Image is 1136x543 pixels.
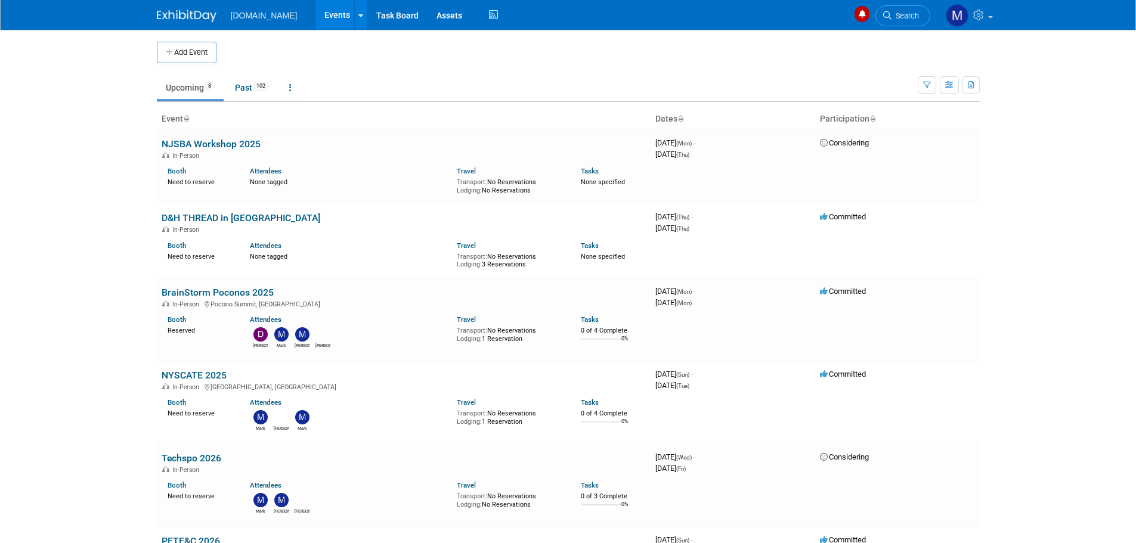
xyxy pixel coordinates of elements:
div: No Reservations 1 Reservation [457,407,563,426]
div: Stephen Bart [315,342,330,349]
a: Search [875,5,930,26]
span: Committed [820,287,866,296]
a: D&H THREAD in [GEOGRAPHIC_DATA] [162,212,320,224]
a: Travel [457,241,476,250]
a: Attendees [250,241,281,250]
span: (Fri) [676,466,686,472]
span: 8 [205,82,215,91]
td: 0% [621,501,629,517]
img: In-Person Event [162,383,169,389]
span: Transport: [457,327,487,334]
div: No Reservations No Reservations [457,490,563,508]
div: Matthew Levin [274,507,289,514]
span: In-Person [172,300,203,308]
span: None specified [581,178,625,186]
img: Matthew Levin [295,327,309,342]
a: Travel [457,398,476,407]
span: Transport: [457,253,487,260]
span: - [694,452,695,461]
span: In-Person [172,226,203,234]
a: Upcoming8 [157,76,224,99]
img: Stephen Bart [274,410,289,424]
span: Transport: [457,409,487,417]
span: Lodging: [457,418,482,426]
div: Need to reserve [168,176,233,187]
div: Need to reserve [168,250,233,261]
a: Tasks [581,241,599,250]
a: Tasks [581,315,599,324]
div: Mark Menzella [274,342,289,349]
span: [DATE] [655,287,695,296]
a: Attendees [250,398,281,407]
a: Travel [457,481,476,489]
img: Matthew Levin [274,493,289,507]
a: Past102 [226,76,278,99]
div: No Reservations 1 Reservation [457,324,563,343]
span: (Tue) [676,383,689,389]
img: Mark Menzella [253,410,268,424]
span: Considering [820,452,869,461]
span: Lodging: [457,187,482,194]
span: (Mon) [676,140,692,147]
span: In-Person [172,152,203,160]
span: - [694,138,695,147]
span: [DATE] [655,298,692,307]
a: Techspo 2026 [162,452,221,464]
td: 0% [621,418,629,435]
a: Tasks [581,398,599,407]
a: Booth [168,398,186,407]
div: Mark Triftshauser [295,424,309,432]
a: Attendees [250,167,281,175]
th: Event [157,109,651,129]
span: In-Person [172,383,203,391]
span: [DATE] [655,452,695,461]
div: Damien Dimino [253,342,268,349]
div: 0 of 4 Complete [581,327,646,335]
div: Mark Menzella [253,507,268,514]
div: 0 of 4 Complete [581,409,646,418]
div: Need to reserve [168,407,233,418]
td: 0% [621,336,629,352]
span: (Thu) [676,151,689,158]
span: Committed [820,370,866,378]
span: In-Person [172,466,203,474]
div: 0 of 3 Complete [581,492,646,501]
span: [DOMAIN_NAME] [231,11,298,20]
th: Dates [651,109,815,129]
span: [DATE] [655,212,693,221]
span: None specified [581,253,625,260]
img: Mark Triftshauser [295,410,309,424]
span: Transport: [457,178,487,186]
a: Sort by Event Name [183,114,189,123]
span: [DATE] [655,464,686,473]
img: In-Person Event [162,466,169,472]
span: - [691,370,693,378]
div: Stephen Bart [274,424,289,432]
span: (Sun) [676,371,689,378]
div: Pocono Summit, [GEOGRAPHIC_DATA] [162,299,646,308]
span: [DATE] [655,138,695,147]
a: Booth [168,315,186,324]
span: - [691,212,693,221]
span: [DATE] [655,370,693,378]
a: Attendees [250,315,281,324]
div: [GEOGRAPHIC_DATA], [GEOGRAPHIC_DATA] [162,381,646,391]
a: Tasks [581,481,599,489]
img: In-Person Event [162,226,169,232]
a: Travel [457,167,476,175]
img: In-Person Event [162,300,169,306]
img: Mark Menzella [253,493,268,507]
a: Tasks [581,167,599,175]
img: ExhibitDay [157,10,216,22]
span: [DATE] [655,224,689,232]
div: Need to reserve [168,490,233,501]
div: Reserved [168,324,233,335]
img: In-Person Event [162,152,169,158]
span: (Thu) [676,225,689,232]
img: Damien Dimino [253,327,268,342]
div: None tagged [250,176,448,187]
span: Transport: [457,492,487,500]
img: Stephen Bart [316,327,330,342]
a: Attendees [250,481,281,489]
a: Booth [168,481,186,489]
